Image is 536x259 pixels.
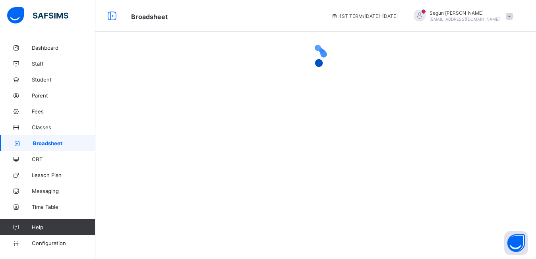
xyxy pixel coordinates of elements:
div: SegunOlugbenga [406,10,517,23]
span: Student [32,76,95,83]
span: Lesson Plan [32,172,95,178]
span: Fees [32,108,95,115]
span: session/term information [331,13,398,19]
span: Configuration [32,240,95,246]
span: Dashboard [32,45,95,51]
span: CBT [32,156,95,162]
span: Messaging [32,188,95,194]
span: Help [32,224,95,230]
span: Time Table [32,204,95,210]
span: Broadsheet [131,13,168,21]
span: Broadsheet [33,140,95,146]
span: Parent [32,92,95,99]
button: Open asap [504,231,528,255]
span: Segun [PERSON_NAME] [430,10,500,16]
span: [EMAIL_ADDRESS][DOMAIN_NAME] [430,17,500,21]
img: safsims [7,7,68,24]
span: Staff [32,60,95,67]
span: Classes [32,124,95,130]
